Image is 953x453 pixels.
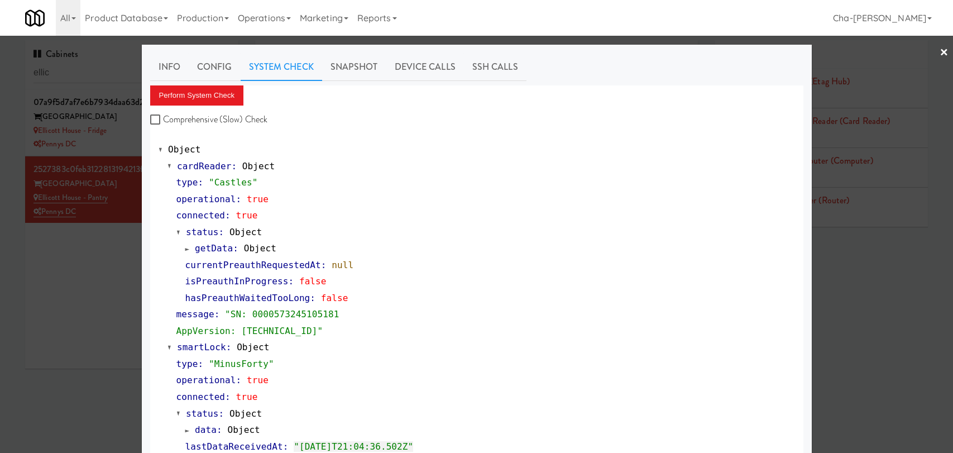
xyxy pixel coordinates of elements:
a: System Check [241,53,322,81]
span: true [247,194,269,204]
span: : [217,425,222,435]
span: true [247,375,269,385]
span: Object [227,425,260,435]
span: null [332,260,353,270]
input: Comprehensive (Slow) Check [150,116,163,125]
span: : [236,194,242,204]
span: type [176,177,198,188]
a: Snapshot [322,53,386,81]
span: : [236,375,242,385]
a: Info [150,53,189,81]
span: : [231,161,237,171]
label: Comprehensive (Slow) Check [150,111,268,128]
span: Object [168,144,200,155]
span: : [283,441,289,452]
span: : [288,276,294,287]
a: × [940,36,949,70]
span: "[DATE]T21:04:36.502Z" [294,441,413,452]
span: Object [242,161,275,171]
span: status [186,227,218,237]
span: connected [176,210,226,221]
span: operational [176,194,236,204]
span: : [198,177,203,188]
a: SSH Calls [464,53,526,81]
span: : [218,227,224,237]
span: Object [229,227,262,237]
span: Object [229,408,262,419]
span: true [236,392,258,402]
button: Perform System Check [150,85,244,106]
span: : [214,309,220,320]
span: status [186,408,218,419]
a: Config [189,53,241,81]
span: : [233,243,238,254]
span: : [225,210,231,221]
span: : [226,342,232,352]
span: : [321,260,327,270]
span: "SN: 0000573245105181 AppVersion: [TECHNICAL_ID]" [176,309,339,336]
span: "Castles" [209,177,258,188]
a: Device Calls [386,53,464,81]
span: isPreauthInProgress [185,276,289,287]
span: data [195,425,217,435]
span: hasPreauthWaitedTooLong [185,293,310,303]
span: : [225,392,231,402]
span: lastDataReceivedAt [185,441,283,452]
span: getData [195,243,233,254]
span: true [236,210,258,221]
span: : [310,293,315,303]
span: : [198,359,203,369]
span: currentPreauthRequestedAt [185,260,321,270]
span: false [321,293,348,303]
span: "MinusForty" [209,359,274,369]
span: : [218,408,224,419]
span: Object [244,243,276,254]
span: false [299,276,327,287]
span: message [176,309,214,320]
span: connected [176,392,226,402]
span: type [176,359,198,369]
span: cardReader [177,161,231,171]
span: Object [237,342,269,352]
span: operational [176,375,236,385]
span: smartLock [177,342,226,352]
img: Micromart [25,8,45,28]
